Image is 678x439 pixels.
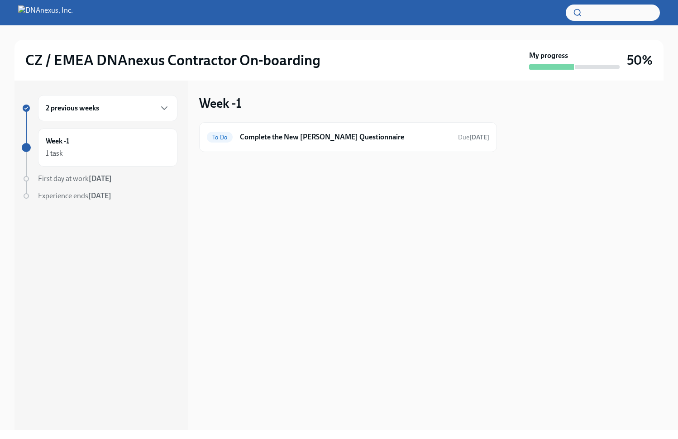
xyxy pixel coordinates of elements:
a: Week -11 task [22,129,177,167]
div: 2 previous weeks [38,95,177,121]
h3: Week -1 [199,95,242,111]
span: First day at work [38,174,112,183]
h6: 2 previous weeks [46,103,99,113]
h2: CZ / EMEA DNAnexus Contractor On-boarding [25,51,320,69]
strong: [DATE] [88,191,111,200]
h6: Week -1 [46,136,69,146]
span: To Do [207,134,233,141]
h6: Complete the New [PERSON_NAME] Questionnaire [240,132,451,142]
strong: [DATE] [89,174,112,183]
strong: [DATE] [469,134,489,141]
h3: 50% [627,52,653,68]
strong: My progress [529,51,568,61]
img: DNAnexus, Inc. [18,5,73,20]
a: First day at work[DATE] [22,174,177,184]
div: 1 task [46,148,63,158]
span: Experience ends [38,191,111,200]
a: To DoComplete the New [PERSON_NAME] QuestionnaireDue[DATE] [207,130,489,144]
span: Due [458,134,489,141]
span: August 28th, 2025 17:00 [458,133,489,142]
